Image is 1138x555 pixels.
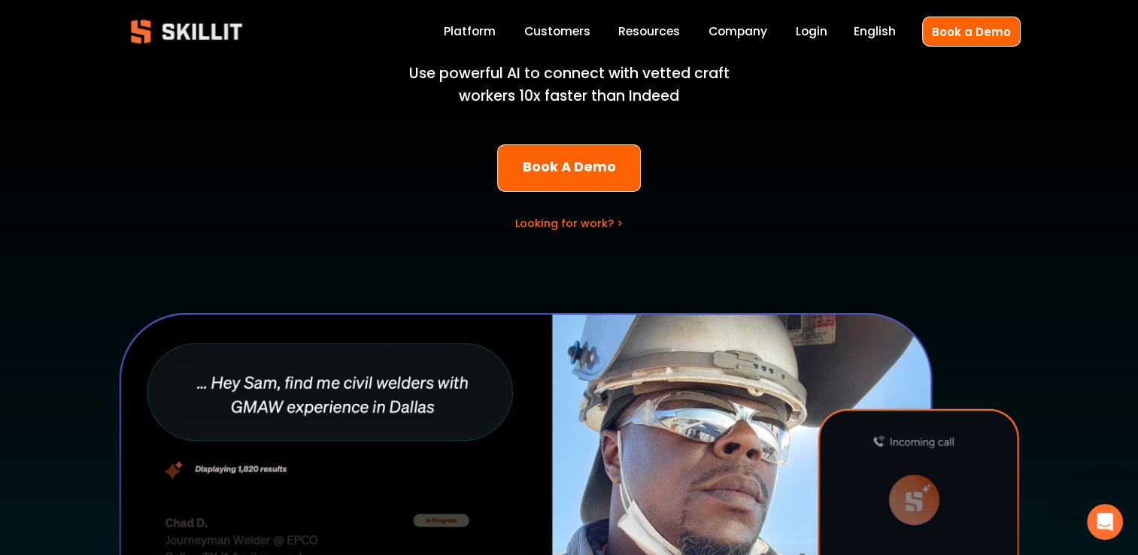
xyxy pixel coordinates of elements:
[1087,504,1123,540] iframe: Intercom live chat
[709,22,767,42] a: Company
[618,22,680,42] a: folder dropdown
[854,23,896,40] span: English
[922,17,1021,46] a: Book a Demo
[515,216,623,231] a: Looking for work? >
[384,62,755,108] p: Use powerful AI to connect with vetted craft workers 10x faster than Indeed
[854,22,896,42] div: language picker
[796,22,827,42] a: Login
[523,22,590,42] a: Customers
[497,144,641,192] a: Book A Demo
[618,23,680,40] span: Resources
[118,9,255,54] img: Skillit
[444,22,496,42] a: Platform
